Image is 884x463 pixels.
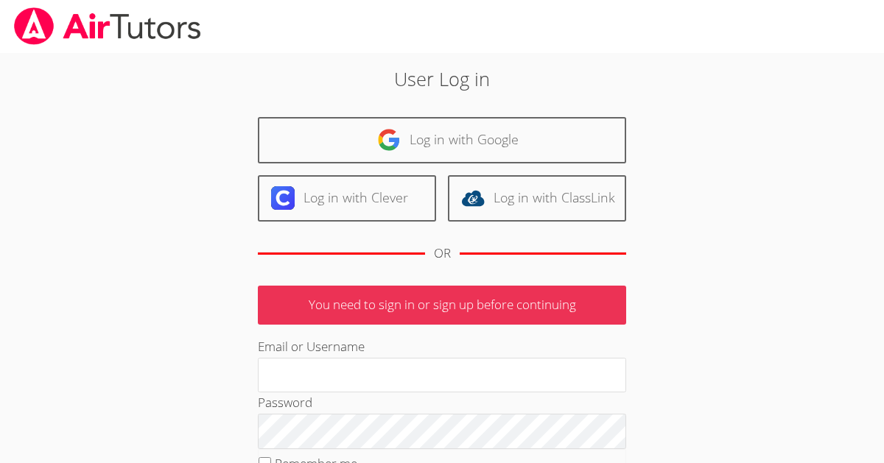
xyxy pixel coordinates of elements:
[434,243,451,264] div: OR
[258,286,626,325] p: You need to sign in or sign up before continuing
[258,117,626,163] a: Log in with Google
[203,65,681,93] h2: User Log in
[271,186,295,210] img: clever-logo-6eab21bc6e7a338710f1a6ff85c0baf02591cd810cc4098c63d3a4b26e2feb20.svg
[13,7,203,45] img: airtutors_banner-c4298cdbf04f3fff15de1276eac7730deb9818008684d7c2e4769d2f7ddbe033.png
[258,394,312,411] label: Password
[461,186,485,210] img: classlink-logo-d6bb404cc1216ec64c9a2012d9dc4662098be43eaf13dc465df04b49fa7ab582.svg
[448,175,626,222] a: Log in with ClassLink
[258,338,365,355] label: Email or Username
[258,175,436,222] a: Log in with Clever
[377,128,401,152] img: google-logo-50288ca7cdecda66e5e0955fdab243c47b7ad437acaf1139b6f446037453330a.svg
